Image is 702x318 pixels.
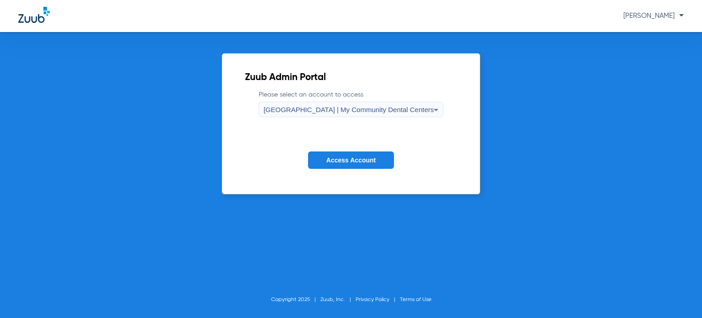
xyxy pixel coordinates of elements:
a: Privacy Policy [356,297,389,302]
a: Terms of Use [400,297,431,302]
span: [PERSON_NAME] [623,12,684,19]
label: Please select an account to access [259,90,444,117]
span: Access Account [326,156,376,164]
h2: Zuub Admin Portal [245,73,457,82]
iframe: Chat Widget [656,274,702,318]
img: Zuub Logo [18,7,50,23]
li: Zuub, Inc. [320,295,356,304]
span: [GEOGRAPHIC_DATA] | My Community Dental Centers [264,106,434,113]
button: Access Account [308,151,394,169]
li: Copyright 2025 [271,295,320,304]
